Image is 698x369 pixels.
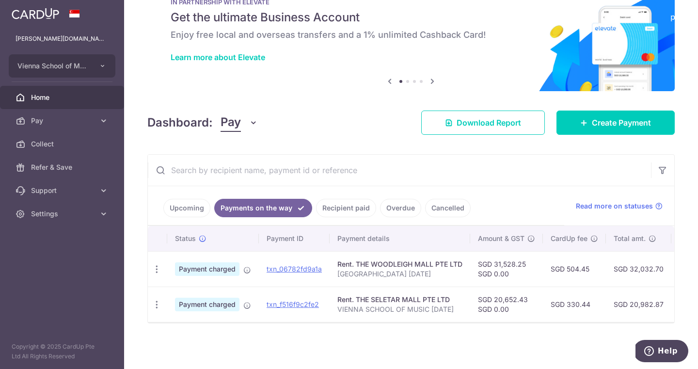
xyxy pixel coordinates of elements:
[551,234,587,243] span: CardUp fee
[316,199,376,217] a: Recipient paid
[31,93,95,102] span: Home
[543,251,606,287] td: SGD 504.45
[425,199,471,217] a: Cancelled
[330,226,470,251] th: Payment details
[175,234,196,243] span: Status
[163,199,210,217] a: Upcoming
[457,117,521,128] span: Download Report
[147,114,213,131] h4: Dashboard:
[337,259,462,269] div: Rent. THE WOODLEIGH MALL PTE LTD
[259,226,330,251] th: Payment ID
[221,113,241,132] span: Pay
[470,287,543,322] td: SGD 20,652.43 SGD 0.00
[421,111,545,135] a: Download Report
[171,52,265,62] a: Learn more about Elevate
[9,54,115,78] button: Vienna School of Music Pte Ltd
[606,251,671,287] td: SGD 32,032.70
[214,199,312,217] a: Payments on the way
[171,29,651,41] h6: Enjoy free local and overseas transfers and a 1% unlimited Cashback Card!
[31,186,95,195] span: Support
[576,201,653,211] span: Read more on statuses
[556,111,675,135] a: Create Payment
[31,162,95,172] span: Refer & Save
[478,234,524,243] span: Amount & GST
[543,287,606,322] td: SGD 330.44
[606,287,671,322] td: SGD 20,982.87
[592,117,651,128] span: Create Payment
[16,34,109,44] p: [PERSON_NAME][DOMAIN_NAME][EMAIL_ADDRESS][DOMAIN_NAME]
[337,269,462,279] p: [GEOGRAPHIC_DATA] [DATE]
[17,61,89,71] span: Vienna School of Music Pte Ltd
[267,300,319,308] a: txn_f516f9c2fe2
[470,251,543,287] td: SGD 31,528.25 SGD 0.00
[31,209,95,219] span: Settings
[337,305,462,314] p: VIENNA SCHOOL OF MUSIC [DATE]
[635,340,688,364] iframe: Opens a widget where you can find more information
[171,10,651,25] h5: Get the ultimate Business Account
[267,265,322,273] a: txn_06782fd9a1a
[175,298,239,311] span: Payment charged
[148,155,651,186] input: Search by recipient name, payment id or reference
[12,8,59,19] img: CardUp
[576,201,663,211] a: Read more on statuses
[221,113,258,132] button: Pay
[31,116,95,126] span: Pay
[31,139,95,149] span: Collect
[175,262,239,276] span: Payment charged
[337,295,462,305] div: Rent. THE SELETAR MALL PTE LTD
[380,199,421,217] a: Overdue
[614,234,646,243] span: Total amt.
